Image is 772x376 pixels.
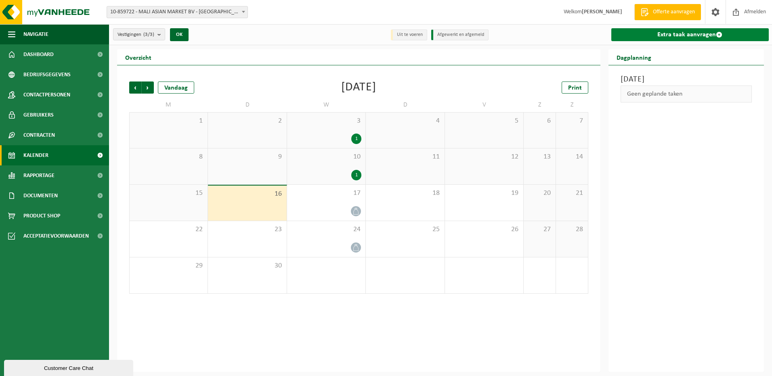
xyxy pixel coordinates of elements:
span: 30 [212,261,282,270]
a: Print [562,81,588,94]
h2: Overzicht [117,49,159,65]
span: 15 [134,189,203,198]
span: Gebruikers [23,105,54,125]
span: 27 [528,225,552,234]
div: 1 [351,134,361,144]
div: [DATE] [341,81,376,94]
span: Documenten [23,186,58,206]
div: Vandaag [158,81,194,94]
span: Print [568,85,582,91]
span: Vestigingen [117,29,154,41]
div: Geen geplande taken [621,86,752,102]
h3: [DATE] [621,73,752,86]
div: 1 [351,170,361,180]
span: 20 [528,189,552,198]
td: M [129,98,208,112]
td: D [366,98,445,112]
span: Dashboard [23,44,54,65]
span: Contactpersonen [23,85,70,105]
td: W [287,98,366,112]
span: 1 [134,117,203,125]
span: 29 [134,261,203,270]
button: Vestigingen(3/3) [113,28,165,40]
span: Acceptatievoorwaarden [23,226,89,246]
span: 12 [449,152,519,161]
span: 6 [528,117,552,125]
span: Offerte aanvragen [651,8,697,16]
span: 25 [370,225,440,234]
a: Extra taak aanvragen [611,28,769,41]
span: 3 [291,117,361,125]
span: 26 [449,225,519,234]
li: Uit te voeren [391,29,427,40]
span: 2 [212,117,282,125]
span: 11 [370,152,440,161]
span: 21 [560,189,584,198]
span: 24 [291,225,361,234]
span: 5 [449,117,519,125]
span: 8 [134,152,203,161]
a: Offerte aanvragen [634,4,701,20]
td: D [208,98,287,112]
span: 22 [134,225,203,234]
span: 13 [528,152,552,161]
button: OK [170,28,189,41]
li: Afgewerkt en afgemeld [431,29,489,40]
span: 9 [212,152,282,161]
span: 10-859722 - MALI ASIAN MARKET BV - WERVIK [107,6,248,18]
span: Navigatie [23,24,48,44]
strong: [PERSON_NAME] [582,9,622,15]
span: 17 [291,189,361,198]
span: 18 [370,189,440,198]
span: Volgende [142,81,154,94]
iframe: chat widget [4,358,135,376]
span: Rapportage [23,165,55,186]
span: 4 [370,117,440,125]
span: 16 [212,190,282,198]
count: (3/3) [143,32,154,37]
h2: Dagplanning [608,49,659,65]
span: Product Shop [23,206,60,226]
span: 23 [212,225,282,234]
span: 14 [560,152,584,161]
span: Kalender [23,145,48,165]
span: Bedrijfsgegevens [23,65,71,85]
td: V [445,98,524,112]
span: 19 [449,189,519,198]
span: 28 [560,225,584,234]
span: Vorige [129,81,141,94]
td: Z [556,98,588,112]
span: 7 [560,117,584,125]
span: 10 [291,152,361,161]
span: Contracten [23,125,55,145]
span: 10-859722 - MALI ASIAN MARKET BV - WERVIK [107,6,248,18]
td: Z [524,98,556,112]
